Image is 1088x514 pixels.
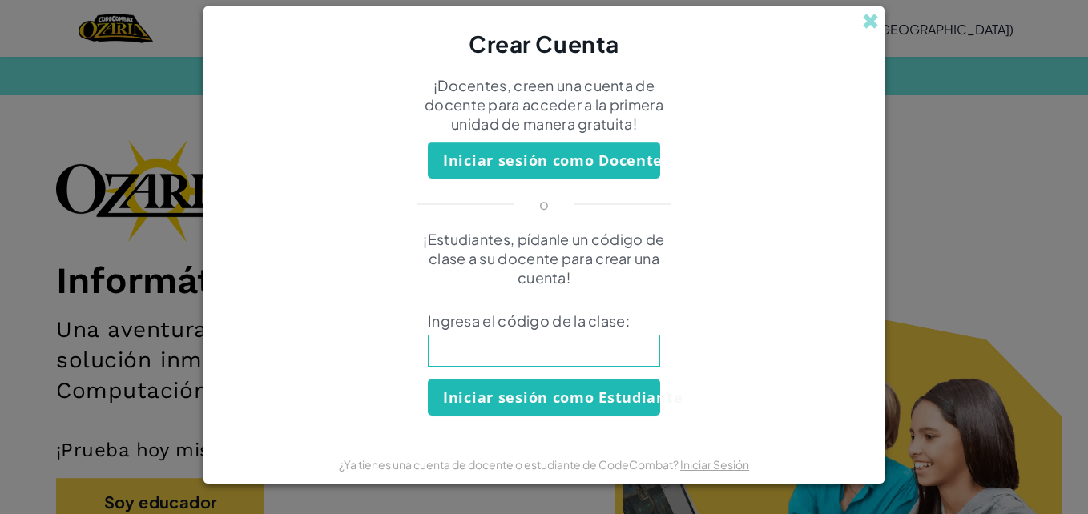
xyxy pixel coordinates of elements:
span: ¿Ya tienes una cuenta de docente o estudiante de CodeCombat? [339,457,680,472]
p: o [539,195,549,214]
p: ¡Estudiantes, pídanle un código de clase a su docente para crear una cuenta! [404,230,684,287]
span: Ingresa el código de la clase: [428,311,660,331]
p: ¡Docentes, creen una cuenta de docente para acceder a la primera unidad de manera gratuita! [404,76,684,134]
span: Crear Cuenta [469,30,619,58]
button: Iniciar sesión como Docente [428,142,660,179]
button: Iniciar sesión como Estudiante [428,379,660,416]
a: Iniciar Sesión [680,457,749,472]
